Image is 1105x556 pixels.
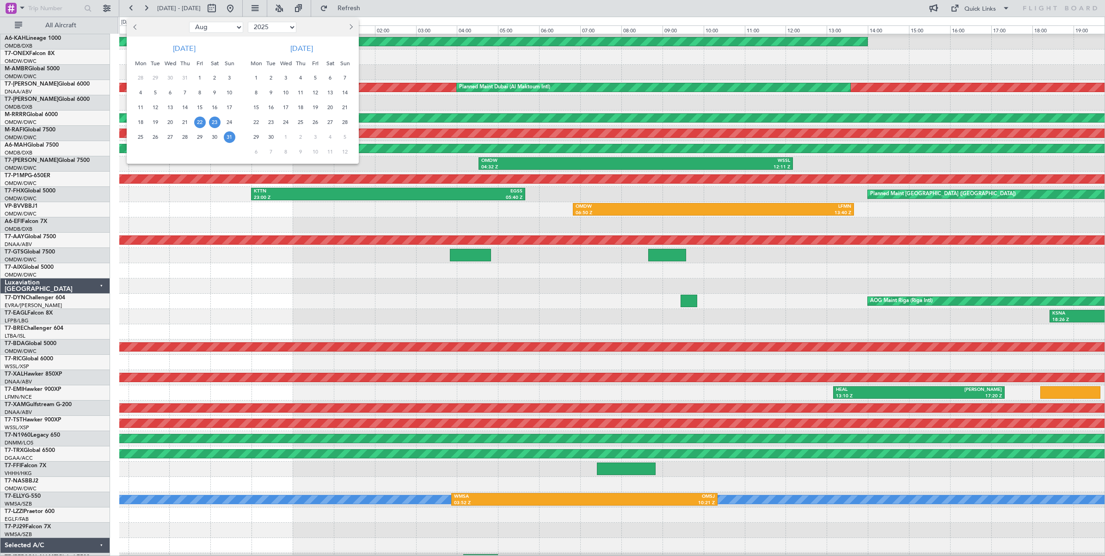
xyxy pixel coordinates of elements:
[251,146,262,158] span: 6
[264,86,278,100] div: 9-9-2025
[165,131,176,143] span: 27
[345,20,356,35] button: Next month
[310,72,321,84] span: 5
[251,131,262,143] span: 29
[310,87,321,99] span: 12
[293,71,308,86] div: 4-9-2025
[179,87,191,99] span: 7
[293,145,308,160] div: 9-10-2025
[148,130,163,145] div: 26-8-2025
[163,100,178,115] div: 13-8-2025
[278,86,293,100] div: 10-9-2025
[192,56,207,71] div: Fri
[207,115,222,130] div: 23-8-2025
[194,117,206,128] span: 22
[280,72,292,84] span: 3
[194,72,206,84] span: 1
[148,56,163,71] div: Tue
[194,87,206,99] span: 8
[325,72,336,84] span: 6
[308,71,323,86] div: 5-9-2025
[265,102,277,113] span: 16
[280,102,292,113] span: 17
[133,115,148,130] div: 18-8-2025
[325,146,336,158] span: 11
[264,71,278,86] div: 2-9-2025
[338,145,352,160] div: 12-10-2025
[339,131,351,143] span: 5
[323,71,338,86] div: 6-9-2025
[308,145,323,160] div: 10-10-2025
[295,131,307,143] span: 2
[135,72,147,84] span: 28
[339,102,351,113] span: 21
[150,102,161,113] span: 12
[163,115,178,130] div: 20-8-2025
[207,71,222,86] div: 2-8-2025
[222,100,237,115] div: 17-8-2025
[209,131,221,143] span: 30
[265,146,277,158] span: 7
[278,115,293,130] div: 24-9-2025
[338,130,352,145] div: 5-10-2025
[251,87,262,99] span: 8
[338,71,352,86] div: 7-9-2025
[133,56,148,71] div: Mon
[295,72,307,84] span: 4
[148,71,163,86] div: 29-7-2025
[251,72,262,84] span: 1
[310,131,321,143] span: 3
[163,86,178,100] div: 6-8-2025
[179,72,191,84] span: 31
[280,131,292,143] span: 1
[194,131,206,143] span: 29
[308,56,323,71] div: Fri
[308,100,323,115] div: 19-9-2025
[224,131,235,143] span: 31
[133,130,148,145] div: 25-8-2025
[251,102,262,113] span: 15
[265,131,277,143] span: 30
[265,72,277,84] span: 2
[264,100,278,115] div: 16-9-2025
[293,86,308,100] div: 11-9-2025
[224,117,235,128] span: 24
[293,100,308,115] div: 18-9-2025
[308,130,323,145] div: 3-10-2025
[133,71,148,86] div: 28-7-2025
[135,117,147,128] span: 18
[325,87,336,99] span: 13
[265,117,277,128] span: 23
[150,87,161,99] span: 5
[148,86,163,100] div: 5-8-2025
[310,102,321,113] span: 19
[325,131,336,143] span: 4
[323,56,338,71] div: Sat
[338,115,352,130] div: 28-9-2025
[192,130,207,145] div: 29-8-2025
[224,102,235,113] span: 17
[323,145,338,160] div: 11-10-2025
[222,115,237,130] div: 24-8-2025
[278,145,293,160] div: 8-10-2025
[178,56,192,71] div: Thu
[278,130,293,145] div: 1-10-2025
[209,87,221,99] span: 9
[163,130,178,145] div: 27-8-2025
[249,71,264,86] div: 1-9-2025
[339,72,351,84] span: 7
[280,117,292,128] span: 24
[178,130,192,145] div: 28-8-2025
[209,102,221,113] span: 16
[179,117,191,128] span: 21
[189,22,243,33] select: Select month
[222,130,237,145] div: 31-8-2025
[278,71,293,86] div: 3-9-2025
[178,100,192,115] div: 14-8-2025
[325,117,336,128] span: 27
[249,86,264,100] div: 8-9-2025
[280,87,292,99] span: 10
[150,131,161,143] span: 26
[178,71,192,86] div: 31-7-2025
[165,87,176,99] span: 6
